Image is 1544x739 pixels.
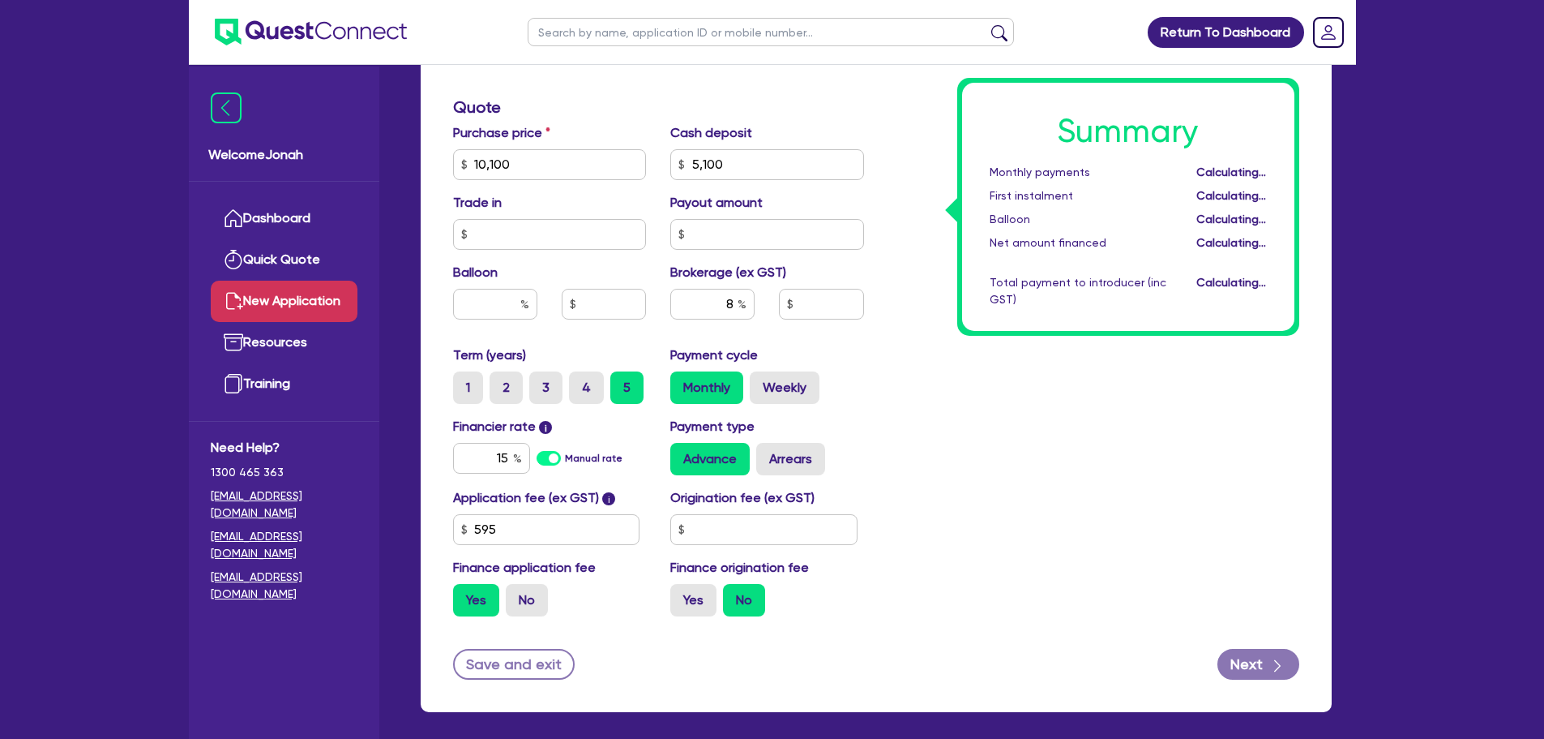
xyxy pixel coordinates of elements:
label: Application fee (ex GST) [453,488,599,508]
label: No [723,584,765,617]
img: resources [224,333,243,352]
label: Balloon [453,263,498,282]
img: training [224,374,243,393]
span: Need Help? [211,438,357,458]
label: Yes [670,584,716,617]
label: 3 [529,372,562,404]
label: Arrears [756,443,825,475]
img: icon-menu-close [211,92,242,123]
span: Calculating... [1196,276,1266,289]
img: quick-quote [224,250,243,269]
label: Purchase price [453,123,550,143]
a: Resources [211,322,357,363]
label: Brokerage (ex GST) [670,263,786,282]
label: Monthly [670,372,743,404]
a: New Application [211,281,357,322]
h1: Summary [990,112,1267,151]
a: Training [211,363,357,405]
span: Calculating... [1196,213,1266,226]
h3: Quote [453,97,864,117]
button: Save and exit [453,649,575,680]
label: Payout amount [670,193,763,213]
label: Finance application fee [453,558,596,578]
a: Dashboard [211,198,357,239]
span: Calculating... [1196,165,1266,178]
button: Next [1217,649,1299,680]
a: Dropdown toggle [1307,11,1349,54]
label: Finance origination fee [670,558,809,578]
img: quest-connect-logo-blue [215,19,407,45]
label: No [506,584,548,617]
a: [EMAIL_ADDRESS][DOMAIN_NAME] [211,528,357,562]
a: [EMAIL_ADDRESS][DOMAIN_NAME] [211,569,357,603]
div: First instalment [977,187,1178,204]
div: Net amount financed [977,234,1178,251]
label: Financier rate [453,417,553,436]
span: Welcome Jonah [208,145,360,165]
label: Trade in [453,193,502,213]
div: Total payment to introducer (inc GST) [977,274,1178,308]
label: Yes [453,584,499,617]
span: i [602,492,615,505]
span: 1300 465 363 [211,464,357,481]
label: 4 [569,372,604,404]
a: [EMAIL_ADDRESS][DOMAIN_NAME] [211,488,357,522]
a: Return To Dashboard [1148,17,1304,48]
label: 1 [453,372,483,404]
label: Cash deposit [670,123,752,143]
a: Quick Quote [211,239,357,281]
label: Payment cycle [670,346,758,365]
label: Payment type [670,417,755,436]
img: new-application [224,291,243,311]
label: 5 [610,372,644,404]
label: 2 [490,372,523,404]
input: Search by name, application ID or mobile number... [528,18,1014,46]
span: i [539,421,552,434]
span: Calculating... [1196,236,1266,249]
label: Term (years) [453,346,526,365]
label: Origination fee (ex GST) [670,488,815,508]
label: Manual rate [565,451,622,466]
div: Balloon [977,211,1178,228]
label: Weekly [750,372,819,404]
div: Monthly payments [977,164,1178,181]
label: Advance [670,443,750,475]
span: Calculating... [1196,189,1266,202]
